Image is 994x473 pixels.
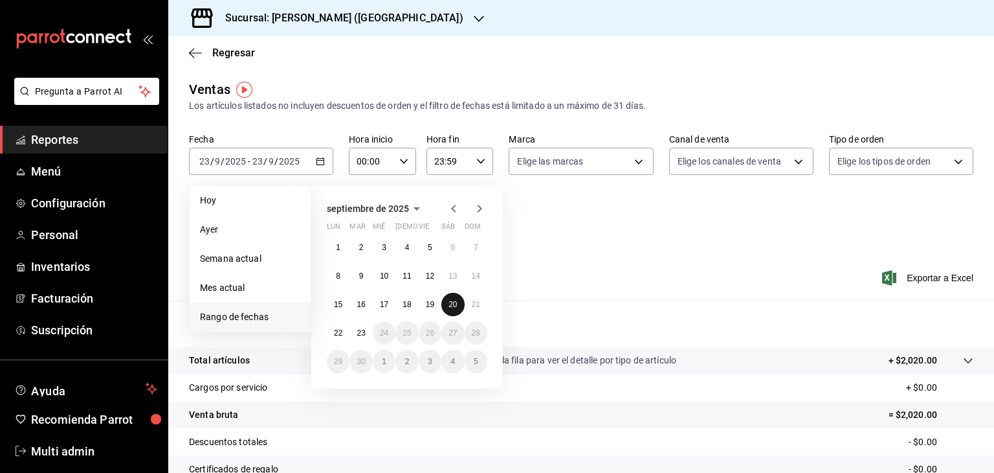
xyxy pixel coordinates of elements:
[450,357,455,366] abbr: 4 de octubre de 2025
[31,194,157,212] span: Configuración
[419,236,441,259] button: 5 de septiembre de 2025
[31,131,157,148] span: Reportes
[441,236,464,259] button: 6 de septiembre de 2025
[349,236,372,259] button: 2 de septiembre de 2025
[448,329,457,338] abbr: 27 de septiembre de 2025
[189,316,973,332] p: Resumen
[373,236,395,259] button: 3 de septiembre de 2025
[441,264,464,288] button: 13 de septiembre de 2025
[31,290,157,307] span: Facturación
[236,82,252,98] img: Tooltip marker
[426,329,434,338] abbr: 26 de septiembre de 2025
[200,281,300,295] span: Mes actual
[263,156,267,167] span: /
[465,293,487,316] button: 21 de septiembre de 2025
[268,156,274,167] input: --
[31,381,140,397] span: Ayuda
[327,264,349,288] button: 8 de septiembre de 2025
[465,350,487,373] button: 5 de octubre de 2025
[403,271,411,281] abbr: 11 de septiembre de 2025
[428,243,432,252] abbr: 5 de septiembre de 2025
[200,252,300,266] span: Semana actual
[274,156,278,167] span: /
[474,357,478,366] abbr: 5 de octubre de 2025
[327,350,349,373] button: 29 de septiembre de 2025
[395,350,418,373] button: 2 de octubre de 2025
[278,156,300,167] input: ----
[221,156,225,167] span: /
[889,408,973,422] p: = $2,020.00
[189,135,333,144] label: Fecha
[31,163,157,180] span: Menú
[334,329,342,338] abbr: 22 de septiembre de 2025
[441,350,464,373] button: 4 de octubre de 2025
[359,243,364,252] abbr: 2 de septiembre de 2025
[327,321,349,345] button: 22 de septiembre de 2025
[441,222,455,236] abbr: sábado
[382,357,386,366] abbr: 1 de octubre de 2025
[669,135,813,144] label: Canal de venta
[885,270,973,286] button: Exportar a Excel
[403,300,411,309] abbr: 18 de septiembre de 2025
[472,329,480,338] abbr: 28 de septiembre de 2025
[395,222,472,236] abbr: jueves
[405,243,410,252] abbr: 4 de septiembre de 2025
[395,264,418,288] button: 11 de septiembre de 2025
[419,264,441,288] button: 12 de septiembre de 2025
[419,350,441,373] button: 3 de octubre de 2025
[189,99,973,113] div: Los artículos listados no incluyen descuentos de orden y el filtro de fechas está limitado a un m...
[395,293,418,316] button: 18 de septiembre de 2025
[215,10,463,26] h3: Sucursal: [PERSON_NAME] ([GEOGRAPHIC_DATA])
[31,321,157,339] span: Suscripción
[678,155,781,168] span: Elige los canales de venta
[200,310,300,324] span: Rango de fechas
[334,300,342,309] abbr: 15 de septiembre de 2025
[200,223,300,236] span: Ayer
[142,34,153,44] button: open_drawer_menu
[448,271,457,281] abbr: 13 de septiembre de 2025
[349,321,372,345] button: 23 de septiembre de 2025
[327,293,349,316] button: 15 de septiembre de 2025
[428,357,432,366] abbr: 3 de octubre de 2025
[373,293,395,316] button: 17 de septiembre de 2025
[189,354,250,367] p: Total artículos
[189,381,268,395] p: Cargos por servicio
[327,201,425,216] button: septiembre de 2025
[189,80,230,99] div: Ventas
[426,135,494,144] label: Hora fin
[31,226,157,244] span: Personal
[31,443,157,460] span: Multi admin
[517,155,583,168] span: Elige las marcas
[252,156,263,167] input: --
[405,357,410,366] abbr: 2 de octubre de 2025
[906,381,973,395] p: + $0.00
[441,293,464,316] button: 20 de septiembre de 2025
[889,354,937,367] p: + $2,020.00
[327,203,409,214] span: septiembre de 2025
[357,300,365,309] abbr: 16 de septiembre de 2025
[380,271,388,281] abbr: 10 de septiembre de 2025
[336,243,340,252] abbr: 1 de septiembre de 2025
[349,293,372,316] button: 16 de septiembre de 2025
[382,243,386,252] abbr: 3 de septiembre de 2025
[450,243,455,252] abbr: 6 de septiembre de 2025
[9,94,159,108] a: Pregunta a Parrot AI
[837,155,931,168] span: Elige los tipos de orden
[189,47,255,59] button: Regresar
[210,156,214,167] span: /
[465,321,487,345] button: 28 de septiembre de 2025
[419,293,441,316] button: 19 de septiembre de 2025
[426,300,434,309] abbr: 19 de septiembre de 2025
[465,264,487,288] button: 14 de septiembre de 2025
[336,271,340,281] abbr: 8 de septiembre de 2025
[472,271,480,281] abbr: 14 de septiembre de 2025
[380,329,388,338] abbr: 24 de septiembre de 2025
[426,271,434,281] abbr: 12 de septiembre de 2025
[395,236,418,259] button: 4 de septiembre de 2025
[509,135,653,144] label: Marca
[465,222,481,236] abbr: domingo
[200,194,300,207] span: Hoy
[461,354,676,367] p: Da clic en la fila para ver el detalle por tipo de artículo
